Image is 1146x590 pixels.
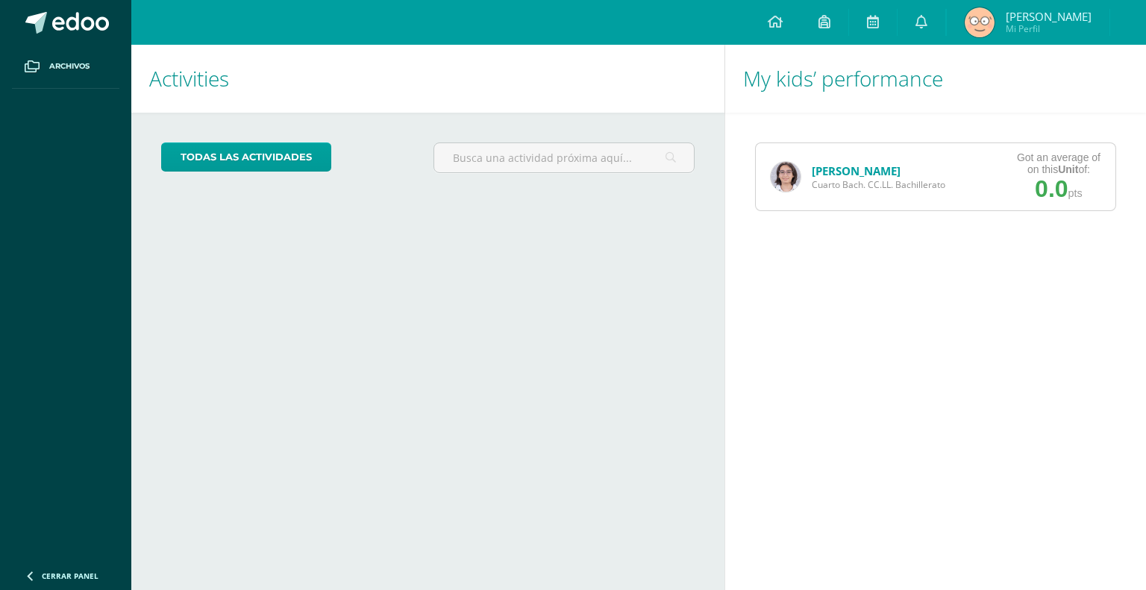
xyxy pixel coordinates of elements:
[42,571,98,581] span: Cerrar panel
[771,162,801,192] img: 2fa3517560252b6879742bb2c1b0e67c.png
[1017,151,1100,175] div: Got an average of on this of:
[1068,187,1083,199] span: pts
[965,7,995,37] img: d9c7b72a65e1800de1590e9465332ea1.png
[161,142,331,172] a: todas las Actividades
[149,45,707,113] h1: Activities
[1006,22,1092,35] span: Mi Perfil
[812,178,945,191] span: Cuarto Bach. CC.LL. Bachillerato
[1006,9,1092,24] span: [PERSON_NAME]
[434,143,693,172] input: Busca una actividad próxima aquí...
[1058,163,1078,175] strong: Unit
[812,163,901,178] a: [PERSON_NAME]
[1035,175,1068,202] span: 0.0
[12,45,119,89] a: Archivos
[49,60,90,72] span: Archivos
[743,45,1128,113] h1: My kids’ performance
